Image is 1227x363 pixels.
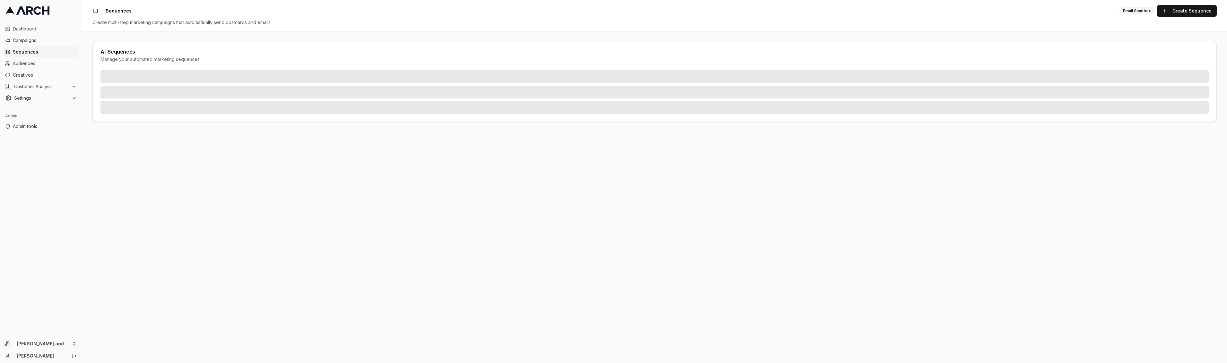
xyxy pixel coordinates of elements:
[70,351,79,360] button: Log out
[14,83,69,90] span: Customer Analysis
[100,49,1209,54] div: All Sequences
[17,341,69,347] span: [PERSON_NAME] and Sons
[13,26,77,32] span: Dashboard
[3,121,79,131] a: Admin tools
[3,339,79,349] button: [PERSON_NAME] and Sons
[13,123,77,130] span: Admin tools
[3,81,79,92] button: Customer Analysis
[3,47,79,57] a: Sequences
[92,19,1217,26] div: Create multi-step marketing campaigns that automatically send postcards and emails
[3,111,79,121] div: Admin
[3,24,79,34] a: Dashboard
[17,353,65,359] a: [PERSON_NAME]
[13,49,77,55] span: Sequences
[13,72,77,78] span: Creatives
[106,8,132,14] nav: breadcrumb
[13,37,77,44] span: Campaigns
[14,95,69,101] span: Settings
[3,35,79,46] a: Campaigns
[106,8,132,14] span: Sequences
[100,56,1209,63] div: Manage your automated marketing sequences
[3,93,79,103] button: Settings
[3,58,79,69] a: Audiences
[1119,7,1154,14] div: Email Sandbox
[13,60,77,67] span: Audiences
[3,70,79,80] a: Creatives
[1157,5,1217,17] a: Create Sequence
